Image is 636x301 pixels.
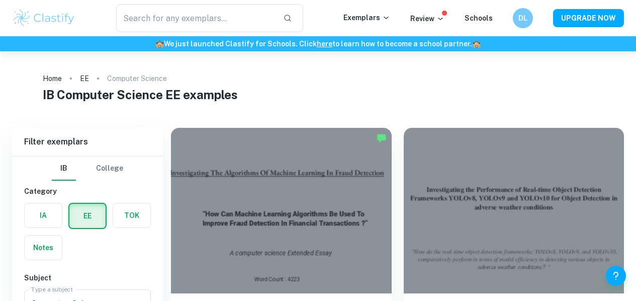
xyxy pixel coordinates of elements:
a: here [317,40,332,48]
button: EE [69,204,106,228]
img: Marked [377,133,387,143]
a: EE [80,71,89,86]
h6: We just launched Clastify for Schools. Click to learn how to become a school partner. [2,38,634,49]
p: Exemplars [343,12,390,23]
button: Notes [25,236,62,260]
button: IB [52,157,76,181]
input: Search for any exemplars... [116,4,275,32]
button: TOK [113,203,150,228]
span: 🏫 [472,40,481,48]
p: Computer Science [107,73,167,84]
a: Schools [465,14,493,22]
label: Type a subject [31,285,73,293]
button: DL [513,8,533,28]
h6: Category [24,186,151,197]
div: Filter type choice [52,157,123,181]
h6: DL [517,13,529,24]
img: Clastify logo [12,8,76,28]
button: College [96,157,123,181]
p: Review [410,13,444,24]
button: Help and Feedback [606,266,626,286]
button: UPGRADE NOW [553,9,624,27]
span: 🏫 [155,40,164,48]
h6: Subject [24,272,151,283]
h1: IB Computer Science EE examples [43,86,593,104]
a: Home [43,71,62,86]
button: IA [25,203,62,228]
h6: Filter exemplars [12,128,163,156]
